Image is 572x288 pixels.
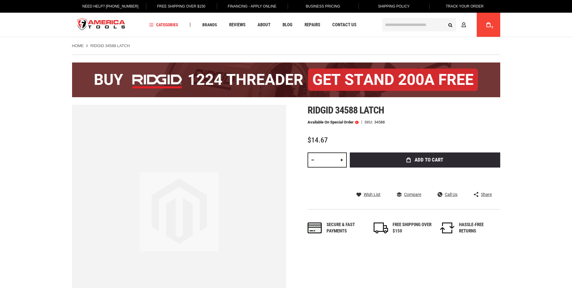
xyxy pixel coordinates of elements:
[350,152,500,168] button: Add to Cart
[305,23,320,27] span: Repairs
[459,222,498,235] div: HASSLE-FREE RETURNS
[229,23,245,27] span: Reviews
[327,222,366,235] div: Secure & fast payments
[349,169,501,187] iframe: Secure express checkout frame
[415,157,443,162] span: Add to Cart
[255,21,273,29] a: About
[280,21,295,29] a: Blog
[308,120,359,124] p: Available on Special Order
[258,23,270,27] span: About
[149,23,178,27] span: Categories
[440,222,454,233] img: returns
[404,192,421,197] span: Compare
[365,120,374,124] strong: SKU
[90,43,130,48] strong: RIDGID 34588 LATCH
[72,14,131,36] img: America Tools
[378,4,410,8] span: Shipping Policy
[374,120,385,124] div: 34588
[374,222,388,233] img: shipping
[397,192,421,197] a: Compare
[308,104,384,116] span: Ridgid 34588 latch
[483,13,494,37] a: 0
[364,192,381,197] span: Wish List
[445,192,457,197] span: Call Us
[356,192,381,197] a: Wish List
[72,62,500,97] img: BOGO: Buy the RIDGID® 1224 Threader (26092), get the 92467 200A Stand FREE!
[72,43,84,49] a: Home
[140,172,219,251] img: image.jpg
[200,21,220,29] a: Brands
[393,222,432,235] div: FREE SHIPPING OVER $150
[302,21,323,29] a: Repairs
[438,192,457,197] a: Call Us
[72,14,131,36] a: store logo
[330,21,359,29] a: Contact Us
[491,26,493,29] span: 0
[445,19,456,30] button: Search
[226,21,248,29] a: Reviews
[202,23,217,27] span: Brands
[308,136,328,144] span: $14.67
[481,192,492,197] span: Share
[332,23,356,27] span: Contact Us
[147,21,181,29] a: Categories
[308,222,322,233] img: payments
[283,23,292,27] span: Blog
